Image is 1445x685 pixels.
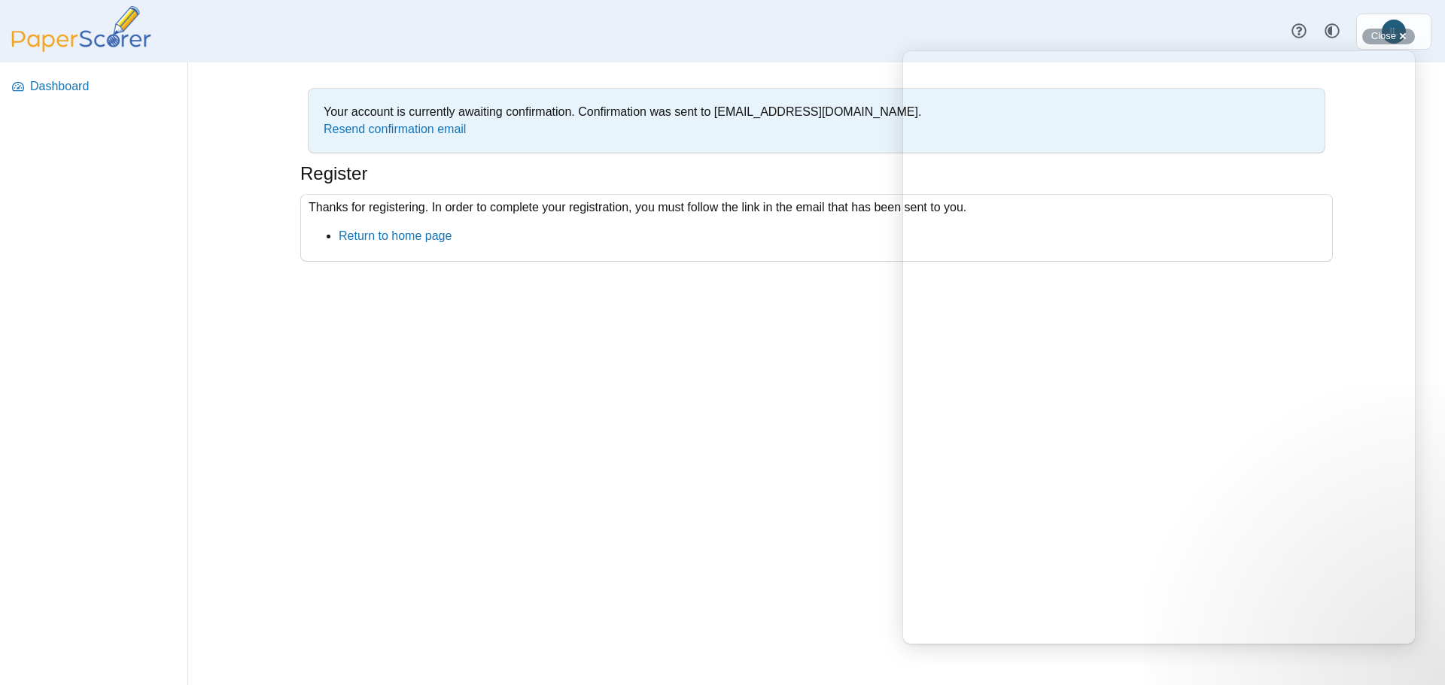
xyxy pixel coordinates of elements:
[339,229,452,242] a: Return to home page
[30,78,177,95] span: Dashboard
[1382,20,1406,44] span: Iara Lovizio
[300,161,367,186] h1: Register
[6,68,183,105] a: Dashboard
[6,41,157,54] a: PaperScorer
[324,123,466,135] a: Resend confirmation email
[6,6,157,52] img: PaperScorer
[903,51,1415,644] iframe: Help Scout Beacon - Live Chat, Contact Form, and Knowledge Base
[1362,29,1415,44] button: Close
[1389,26,1398,37] span: Iara Lovizio
[1371,30,1396,41] span: Close
[300,194,1333,262] div: Thanks for registering. In order to complete your registration, you must follow the link in the e...
[316,96,1317,145] div: Your account is currently awaiting confirmation. Confirmation was sent to [EMAIL_ADDRESS][DOMAIN_...
[1356,14,1431,50] a: Iara Lovizio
